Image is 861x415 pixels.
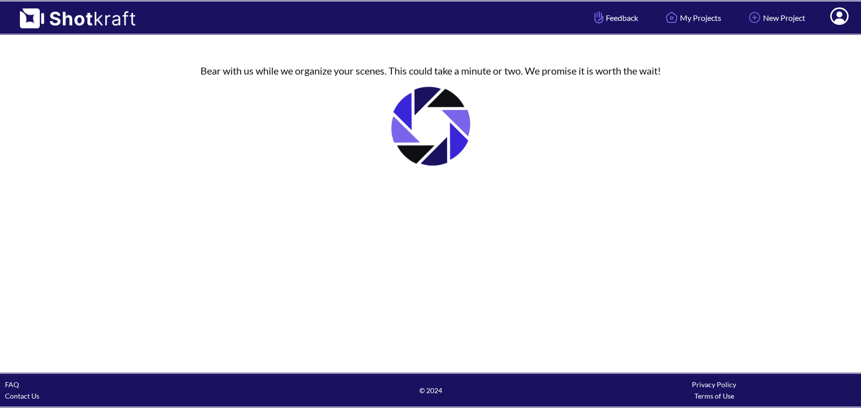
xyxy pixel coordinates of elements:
img: Loading.. [381,77,480,176]
img: Add Icon [746,9,763,26]
span: Feedback [592,12,638,23]
img: Hand Icon [592,9,606,26]
a: Contact Us [5,392,39,400]
a: New Project [739,4,813,31]
a: My Projects [656,4,729,31]
img: Home Icon [663,9,680,26]
span: © 2024 [288,385,572,396]
a: FAQ [5,380,19,389]
div: Privacy Policy [573,379,856,390]
div: Terms of Use [573,390,856,402]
